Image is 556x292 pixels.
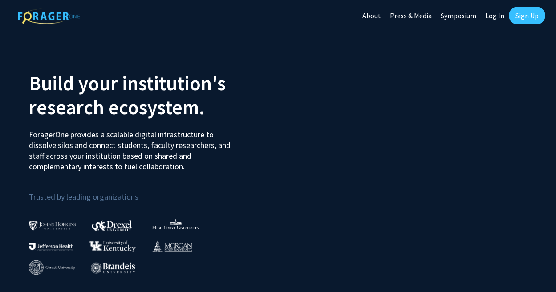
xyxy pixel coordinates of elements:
[91,262,135,273] img: Brandeis University
[89,240,136,252] img: University of Kentucky
[152,219,199,229] img: High Point University
[29,260,75,275] img: Cornell University
[29,123,242,172] p: ForagerOne provides a scalable digital infrastructure to dissolve silos and connect students, fac...
[92,220,132,231] img: Drexel University
[509,7,545,24] a: Sign Up
[29,71,272,119] h2: Build your institution's research ecosystem.
[29,243,73,251] img: Thomas Jefferson University
[18,8,80,24] img: ForagerOne Logo
[151,240,192,252] img: Morgan State University
[29,221,76,230] img: Johns Hopkins University
[29,179,272,204] p: Trusted by leading organizations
